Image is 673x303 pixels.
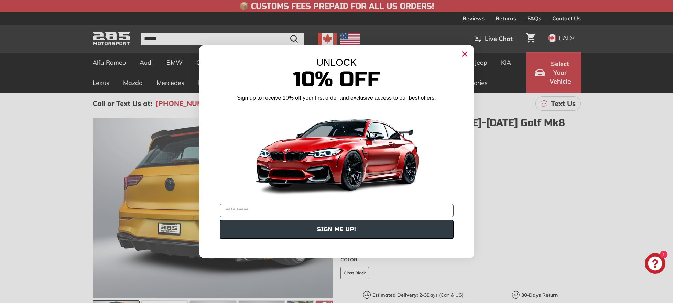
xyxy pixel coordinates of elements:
input: YOUR EMAIL [220,204,454,217]
span: Sign up to receive 10% off your first order and exclusive access to our best offers. [237,95,436,101]
span: UNLOCK [316,57,357,68]
inbox-online-store-chat: Shopify online store chat [643,253,667,275]
button: SIGN ME UP! [220,220,454,239]
button: Close dialog [459,48,470,59]
span: 10% Off [293,67,380,92]
img: Banner showing BMW 4 Series Body kit [251,105,423,201]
